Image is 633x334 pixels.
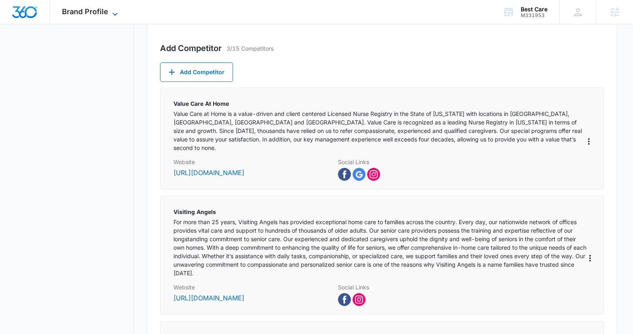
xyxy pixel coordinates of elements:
a: [URL][DOMAIN_NAME] [173,294,244,302]
a: [URL][DOMAIN_NAME] [173,169,244,177]
h3: Add Competitor [160,42,222,54]
p: Value Care at Home is a value-driven and client centered Licensed Nurse Registry in the State of ... [173,109,587,152]
button: More [587,135,590,148]
p: Social Links [338,283,369,291]
div: account id [521,13,547,18]
span: Brand Profile [62,7,108,16]
p: Visiting Angels [173,208,588,216]
div: account name [521,6,547,13]
p: Website [173,283,332,291]
p: For more than 25 years, Visiting Angels has provided exceptional home care to families across the... [173,218,588,277]
button: Add Competitor [160,62,233,82]
p: Website [173,158,332,166]
p: Social Links [338,158,382,166]
button: More [588,252,592,265]
p: 3/15 Competitors [227,44,274,53]
p: Value Care At Home [173,99,587,108]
